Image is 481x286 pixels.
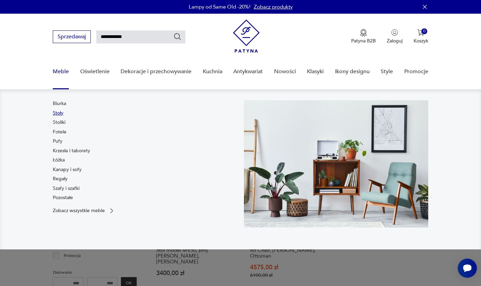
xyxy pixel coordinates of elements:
[80,58,110,85] a: Oświetlenie
[53,58,69,85] a: Meble
[53,194,73,201] a: Pozostałe
[381,58,393,85] a: Style
[203,58,222,85] a: Kuchnia
[254,3,293,10] a: Zobacz produkty
[307,58,324,85] a: Klasyki
[414,29,428,44] button: 0Koszyk
[387,29,403,44] button: Zaloguj
[53,30,91,43] button: Sprzedawaj
[53,157,65,164] a: Łóżka
[387,38,403,44] p: Zaloguj
[53,207,115,214] a: Zobacz wszystkie meble
[53,100,66,107] a: Biurka
[53,185,79,192] a: Szafy i szafki
[244,100,428,227] img: 969d9116629659dbb0bd4e745da535dc.jpg
[351,29,376,44] button: Patyna B2B
[53,147,90,154] a: Krzesła i taborety
[351,29,376,44] a: Ikona medaluPatyna B2B
[391,29,398,36] img: Ikonka użytkownika
[233,19,260,53] img: Patyna - sklep z meblami i dekoracjami vintage
[335,58,370,85] a: Ikony designu
[53,138,62,145] a: Pufy
[53,208,105,213] p: Zobacz wszystkie meble
[189,3,250,10] p: Lampy od Same Old -20%!
[53,166,82,173] a: Kanapy i sofy
[360,29,367,37] img: Ikona medalu
[417,29,424,36] img: Ikona koszyka
[53,175,67,182] a: Regały
[421,28,427,34] div: 0
[53,110,63,117] a: Stoły
[404,58,428,85] a: Promocje
[53,35,91,40] a: Sprzedawaj
[458,259,477,278] iframe: Smartsupp widget button
[233,58,263,85] a: Antykwariat
[414,38,428,44] p: Koszyk
[274,58,296,85] a: Nowości
[173,32,182,41] button: Szukaj
[53,129,66,135] a: Fotele
[121,58,192,85] a: Dekoracje i przechowywanie
[53,119,65,126] a: Stoliki
[351,38,376,44] p: Patyna B2B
